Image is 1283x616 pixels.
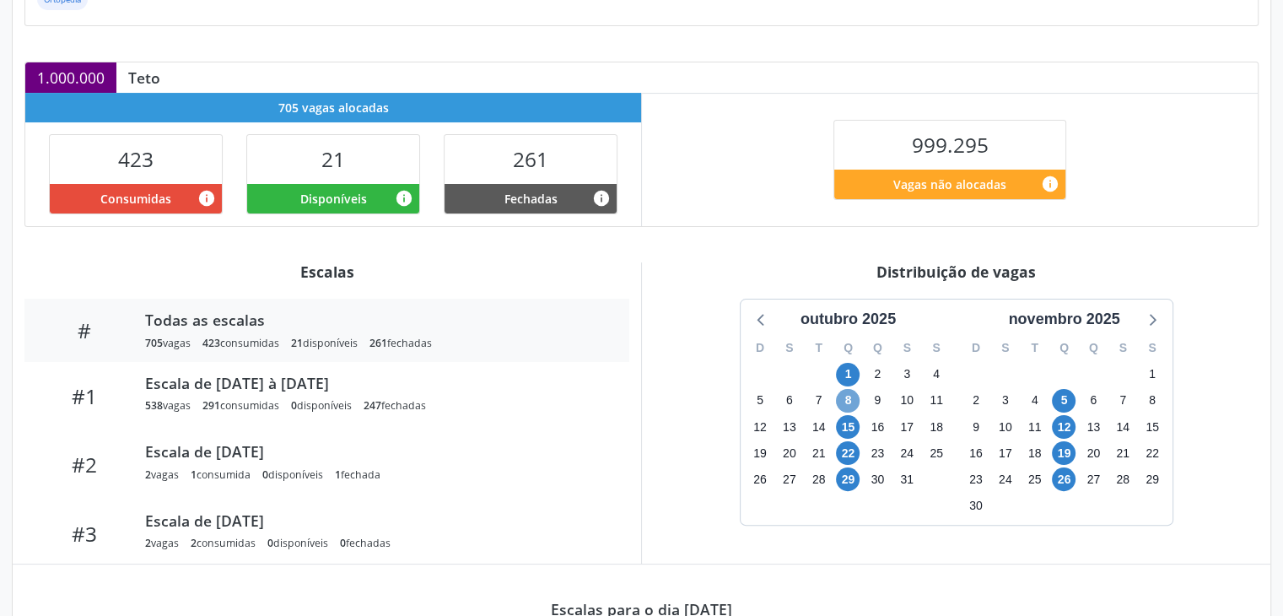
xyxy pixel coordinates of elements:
div: novembro 2025 [1001,308,1126,331]
span: terça-feira, 11 de novembro de 2025 [1023,415,1047,439]
div: vagas [145,336,191,350]
span: sexta-feira, 14 de novembro de 2025 [1111,415,1135,439]
span: 0 [340,536,346,550]
i: Vagas alocadas e sem marcações associadas [395,189,413,208]
div: S [774,335,804,361]
span: domingo, 12 de outubro de 2025 [748,415,772,439]
span: quarta-feira, 1 de outubro de 2025 [836,363,860,386]
span: 261 [513,145,548,173]
span: quarta-feira, 15 de outubro de 2025 [836,415,860,439]
span: sábado, 11 de outubro de 2025 [925,389,948,413]
span: segunda-feira, 6 de outubro de 2025 [778,389,801,413]
div: vagas [145,398,191,413]
span: segunda-feira, 24 de novembro de 2025 [994,467,1017,491]
span: 21 [321,145,345,173]
div: Escalas [24,262,629,281]
i: Quantidade de vagas restantes do teto de vagas [1041,175,1059,193]
span: domingo, 26 de outubro de 2025 [748,467,772,491]
div: Escala de [DATE] [145,442,606,461]
div: Q [1079,335,1108,361]
i: Vagas alocadas e sem marcações associadas que tiveram sua disponibilidade fechada [592,189,611,208]
span: quinta-feira, 27 de novembro de 2025 [1081,467,1105,491]
span: quarta-feira, 5 de novembro de 2025 [1052,389,1075,413]
div: disponíveis [291,336,358,350]
div: consumida [191,467,251,482]
span: 0 [262,467,268,482]
div: S [892,335,922,361]
span: terça-feira, 4 de novembro de 2025 [1023,389,1047,413]
div: vagas [145,467,179,482]
span: domingo, 19 de outubro de 2025 [748,441,772,465]
span: quarta-feira, 12 de novembro de 2025 [1052,415,1075,439]
span: quinta-feira, 20 de novembro de 2025 [1081,441,1105,465]
div: disponíveis [291,398,352,413]
span: sexta-feira, 24 de outubro de 2025 [895,441,919,465]
div: Q [1049,335,1079,361]
span: quinta-feira, 30 de outubro de 2025 [865,467,889,491]
span: sexta-feira, 7 de novembro de 2025 [1111,389,1135,413]
span: 423 [202,336,220,350]
div: Escala de [DATE] [145,511,606,530]
span: domingo, 30 de novembro de 2025 [964,494,988,518]
span: 261 [369,336,387,350]
i: Vagas alocadas que possuem marcações associadas [197,189,216,208]
span: 291 [202,398,220,413]
span: sábado, 25 de outubro de 2025 [925,441,948,465]
span: quarta-feira, 22 de outubro de 2025 [836,441,860,465]
span: quinta-feira, 16 de outubro de 2025 [865,415,889,439]
span: domingo, 5 de outubro de 2025 [748,389,772,413]
span: segunda-feira, 13 de outubro de 2025 [778,415,801,439]
span: quarta-feira, 29 de outubro de 2025 [836,467,860,491]
span: domingo, 23 de novembro de 2025 [964,467,988,491]
span: domingo, 9 de novembro de 2025 [964,415,988,439]
div: consumidas [191,536,256,550]
span: terça-feira, 21 de outubro de 2025 [807,441,831,465]
span: Consumidas [100,190,171,208]
span: 2 [191,536,197,550]
span: sábado, 1 de novembro de 2025 [1140,363,1164,386]
div: D [962,335,991,361]
span: terça-feira, 7 de outubro de 2025 [807,389,831,413]
span: sábado, 22 de novembro de 2025 [1140,441,1164,465]
span: terça-feira, 25 de novembro de 2025 [1023,467,1047,491]
div: Todas as escalas [145,311,606,329]
span: domingo, 2 de novembro de 2025 [964,389,988,413]
span: 1 [335,467,341,482]
div: S [1108,335,1138,361]
div: fechada [335,467,380,482]
span: segunda-feira, 10 de novembro de 2025 [994,415,1017,439]
div: consumidas [202,336,279,350]
span: terça-feira, 14 de outubro de 2025 [807,415,831,439]
span: 999.295 [912,131,989,159]
span: terça-feira, 28 de outubro de 2025 [807,467,831,491]
span: Vagas não alocadas [893,176,1006,193]
span: 21 [291,336,303,350]
span: Disponíveis [300,190,367,208]
div: #3 [36,521,133,546]
div: S [990,335,1020,361]
div: consumidas [202,398,279,413]
span: sábado, 15 de novembro de 2025 [1140,415,1164,439]
span: 247 [364,398,381,413]
div: 705 vagas alocadas [25,93,641,122]
div: Q [833,335,863,361]
span: quinta-feira, 23 de outubro de 2025 [865,441,889,465]
span: quinta-feira, 13 de novembro de 2025 [1081,415,1105,439]
span: segunda-feira, 3 de novembro de 2025 [994,389,1017,413]
span: quinta-feira, 2 de outubro de 2025 [865,363,889,386]
span: segunda-feira, 27 de outubro de 2025 [778,467,801,491]
span: domingo, 16 de novembro de 2025 [964,441,988,465]
span: sexta-feira, 3 de outubro de 2025 [895,363,919,386]
div: S [1138,335,1167,361]
span: 705 [145,336,163,350]
span: segunda-feira, 17 de novembro de 2025 [994,441,1017,465]
span: quarta-feira, 19 de novembro de 2025 [1052,441,1075,465]
div: outubro 2025 [794,308,903,331]
div: disponíveis [262,467,323,482]
div: fechadas [364,398,426,413]
div: vagas [145,536,179,550]
div: #1 [36,384,133,408]
span: sexta-feira, 28 de novembro de 2025 [1111,467,1135,491]
span: Fechadas [504,190,558,208]
span: 1 [191,467,197,482]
